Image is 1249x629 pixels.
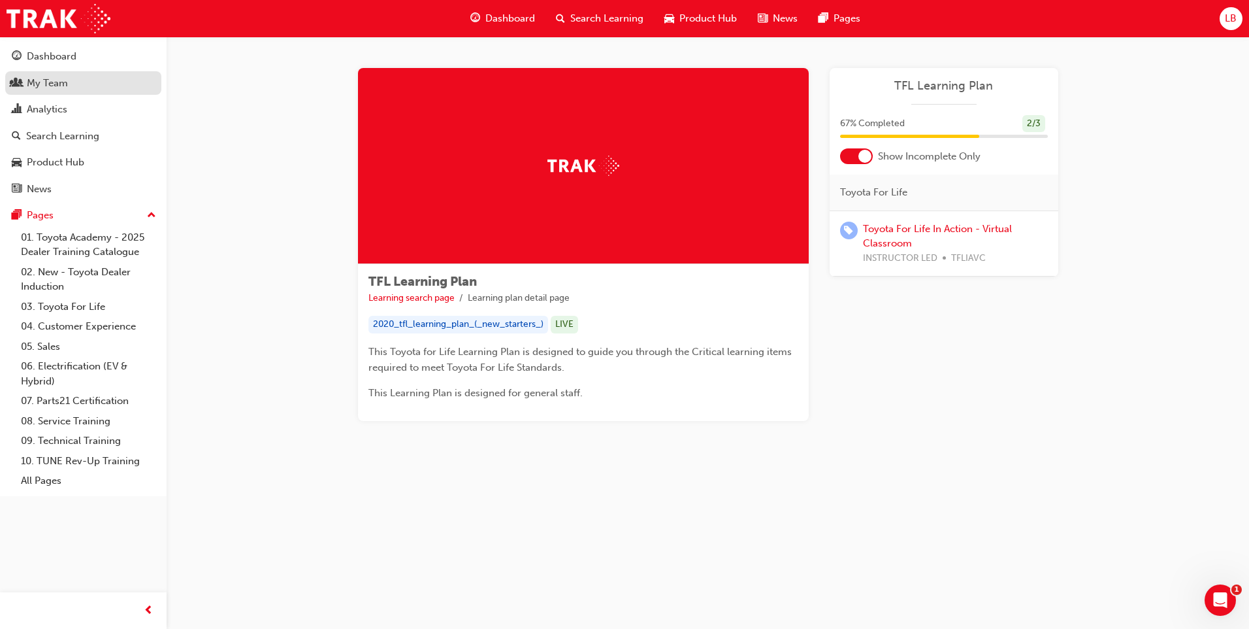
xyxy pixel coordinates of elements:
[16,337,161,357] a: 05. Sales
[5,203,161,228] button: Pages
[12,210,22,222] span: pages-icon
[773,11,798,26] span: News
[747,5,808,32] a: news-iconNews
[5,44,161,69] a: Dashboard
[27,155,84,170] div: Product Hub
[368,316,548,333] div: 2020_tfl_learning_plan_(_new_starters_)
[570,11,643,26] span: Search Learning
[840,222,858,239] span: learningRecordVerb_ENROLL-icon
[368,346,794,373] span: This Toyota for Life Learning Plan is designed to guide you through the Critical learning items r...
[1022,115,1045,133] div: 2 / 3
[12,51,22,63] span: guage-icon
[679,11,737,26] span: Product Hub
[27,102,67,117] div: Analytics
[840,116,905,131] span: 67 % Completed
[5,124,161,148] a: Search Learning
[147,207,156,224] span: up-icon
[468,291,570,306] li: Learning plan detail page
[7,4,110,33] img: Trak
[12,131,21,143] span: search-icon
[16,411,161,432] a: 08. Service Training
[1205,585,1236,616] iframe: Intercom live chat
[16,431,161,451] a: 09. Technical Training
[27,76,68,91] div: My Team
[460,5,545,32] a: guage-iconDashboard
[5,97,161,122] a: Analytics
[12,78,22,90] span: people-icon
[16,356,161,391] a: 06. Electrification (EV & Hybrid)
[16,391,161,411] a: 07. Parts21 Certification
[840,78,1048,93] a: TFL Learning Plan
[1225,11,1237,26] span: LB
[27,49,76,64] div: Dashboard
[485,11,535,26] span: Dashboard
[819,10,828,27] span: pages-icon
[5,150,161,175] a: Product Hub
[16,316,161,337] a: 04. Customer Experience
[5,42,161,203] button: DashboardMy TeamAnalyticsSearch LearningProduct HubNews
[551,316,578,333] div: LIVE
[12,104,22,116] span: chart-icon
[840,185,907,200] span: Toyota For Life
[808,5,871,32] a: pages-iconPages
[27,182,52,197] div: News
[834,11,860,26] span: Pages
[12,157,22,169] span: car-icon
[16,471,161,491] a: All Pages
[5,71,161,95] a: My Team
[878,149,981,164] span: Show Incomplete Only
[144,603,154,619] span: prev-icon
[16,451,161,471] a: 10. TUNE Rev-Up Training
[545,5,654,32] a: search-iconSearch Learning
[1231,585,1242,595] span: 1
[556,10,565,27] span: search-icon
[547,156,619,176] img: Trak
[758,10,768,27] span: news-icon
[368,292,455,303] a: Learning search page
[863,223,1012,250] a: Toyota For Life In Action - Virtual Classroom
[16,262,161,297] a: 02. New - Toyota Dealer Induction
[863,251,937,266] span: INSTRUCTOR LED
[16,297,161,317] a: 03. Toyota For Life
[5,177,161,201] a: News
[27,208,54,223] div: Pages
[368,387,583,399] span: This Learning Plan is designed for general staff.
[664,10,674,27] span: car-icon
[654,5,747,32] a: car-iconProduct Hub
[1220,7,1242,30] button: LB
[368,274,477,289] span: TFL Learning Plan
[26,129,99,144] div: Search Learning
[951,251,986,266] span: TFLIAVC
[16,228,161,262] a: 01. Toyota Academy - 2025 Dealer Training Catalogue
[12,184,22,195] span: news-icon
[470,10,480,27] span: guage-icon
